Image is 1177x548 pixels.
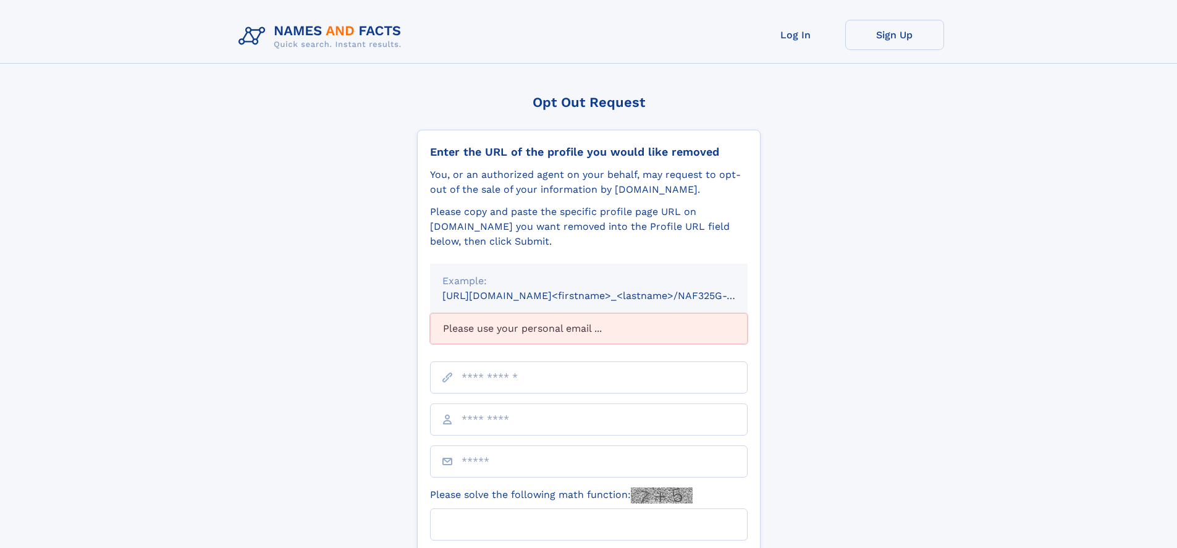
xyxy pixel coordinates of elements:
div: Opt Out Request [417,95,761,110]
div: Please copy and paste the specific profile page URL on [DOMAIN_NAME] you want removed into the Pr... [430,204,748,249]
a: Sign Up [845,20,944,50]
div: Example: [442,274,735,289]
a: Log In [746,20,845,50]
small: [URL][DOMAIN_NAME]<firstname>_<lastname>/NAF325G-xxxxxxxx [442,290,771,301]
label: Please solve the following math function: [430,487,693,504]
div: Enter the URL of the profile you would like removed [430,145,748,159]
img: Logo Names and Facts [234,20,411,53]
div: You, or an authorized agent on your behalf, may request to opt-out of the sale of your informatio... [430,167,748,197]
div: Please use your personal email ... [430,313,748,344]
